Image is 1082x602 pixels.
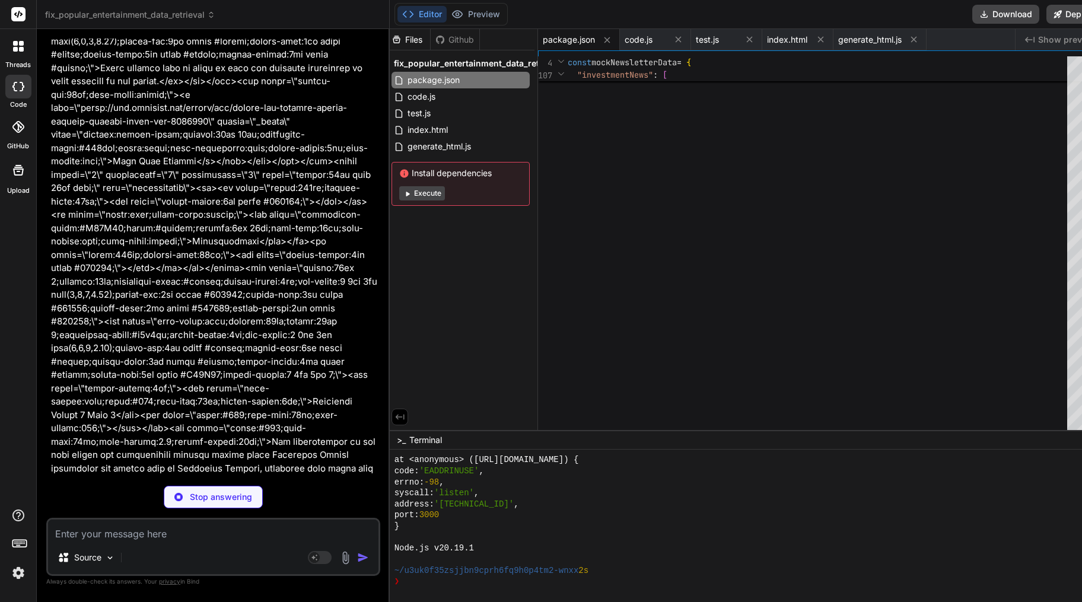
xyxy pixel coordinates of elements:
[972,5,1039,24] button: Download
[190,491,252,503] p: Stop answering
[591,57,677,68] span: mockNewsletterData
[406,73,461,87] span: package.json
[419,466,479,477] span: 'EADDRINUSE'
[394,543,474,554] span: Node.js v20.19.1
[578,565,588,576] span: 2s
[434,499,514,510] span: '[TECHNICAL_ID]'
[406,90,437,104] span: code.js
[7,141,29,151] label: GitHub
[538,69,552,82] span: 107
[397,6,447,23] button: Editor
[357,552,369,563] img: icon
[394,488,434,499] span: syscall:
[394,509,419,521] span: port:
[431,34,479,46] div: Github
[394,576,400,587] span: ❯
[394,58,562,69] span: fix_popular_entertainment_data_retrieval
[653,69,658,80] span: :
[399,167,522,179] span: Install dependencies
[159,578,180,585] span: privacy
[394,499,434,510] span: address:
[543,34,595,46] span: package.json
[474,488,479,499] span: ,
[105,553,115,563] img: Pick Models
[394,477,424,488] span: errno:
[394,454,579,466] span: at <anonymous> ([URL][DOMAIN_NAME]) {
[696,34,719,46] span: test.js
[7,186,30,196] label: Upload
[10,100,27,110] label: code
[424,477,439,488] span: -98
[538,57,552,69] span: 4
[447,6,505,23] button: Preview
[514,499,518,510] span: ,
[399,186,445,200] button: Execute
[394,466,419,477] span: code:
[406,123,449,137] span: index.html
[838,34,902,46] span: generate_html.js
[397,434,406,446] span: >_
[5,60,31,70] label: threads
[577,69,653,80] span: "investmentNews"
[625,34,653,46] span: code.js
[74,552,101,563] p: Source
[409,434,442,446] span: Terminal
[419,509,440,521] span: 3000
[394,565,579,576] span: ~/u3uk0f35zsjjbn9cprh6fq9h0p4tm2-wnxx
[677,57,682,68] span: =
[46,576,380,587] p: Always double-check its answers. Your in Bind
[479,466,483,477] span: ,
[45,9,215,21] span: fix_popular_entertainment_data_retrieval
[767,34,807,46] span: index.html
[339,551,352,565] img: attachment
[8,563,28,583] img: settings
[387,34,430,46] div: Files
[663,69,667,80] span: [
[686,57,691,68] span: {
[439,477,444,488] span: ,
[406,106,432,120] span: test.js
[394,521,399,532] span: }
[434,488,474,499] span: 'listen'
[406,139,472,154] span: generate_html.js
[568,57,591,68] span: const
